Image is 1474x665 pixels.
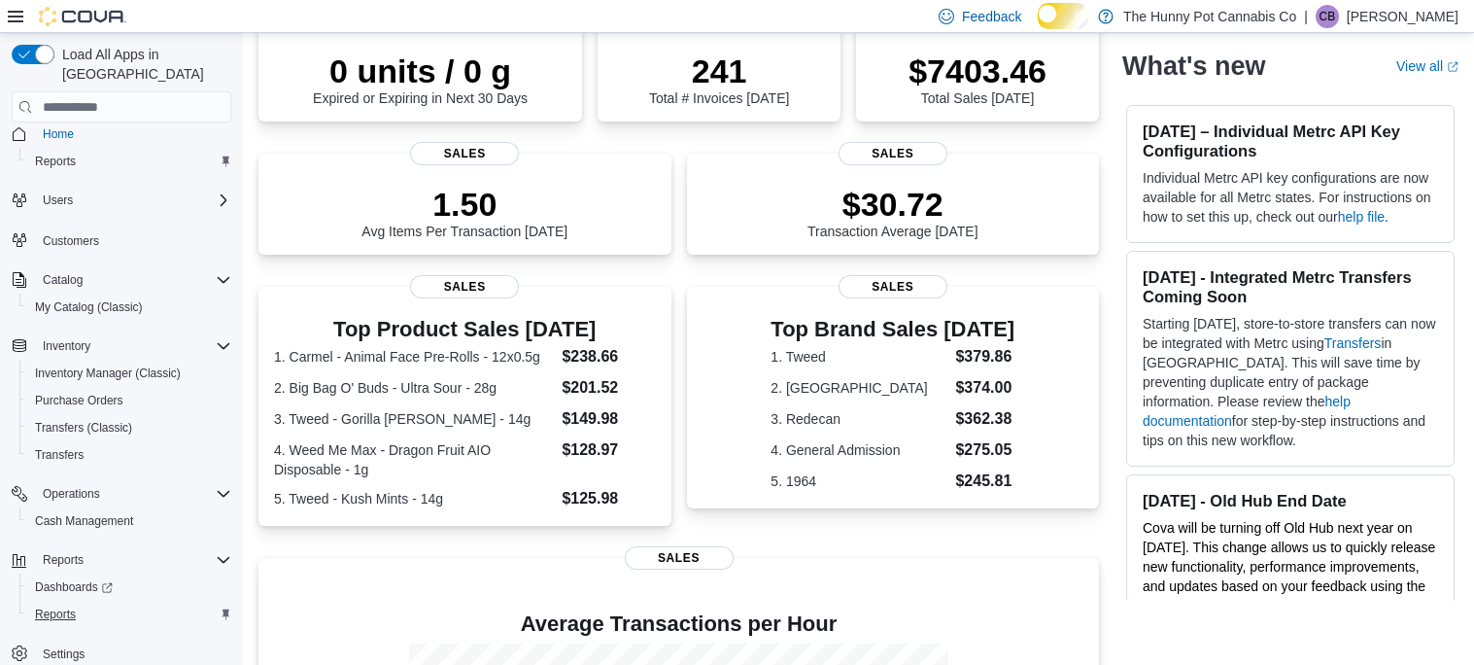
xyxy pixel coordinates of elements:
p: [PERSON_NAME] [1347,5,1458,28]
p: $7403.46 [908,52,1046,90]
span: Home [43,126,74,142]
span: Users [43,192,73,208]
button: Purchase Orders [19,387,239,414]
span: Customers [43,233,99,249]
span: Transfers (Classic) [35,420,132,436]
span: Inventory [35,334,231,358]
span: Inventory [43,338,90,354]
h3: [DATE] – Individual Metrc API Key Configurations [1143,122,1438,160]
a: Dashboards [27,576,120,599]
span: Catalog [35,268,231,292]
span: Sales [839,142,947,165]
dt: 5. Tweed - Kush Mints - 14g [274,489,554,508]
span: Feedback [962,7,1021,26]
button: Transfers [19,441,239,469]
dd: $275.05 [955,438,1014,462]
h3: Top Product Sales [DATE] [274,318,656,341]
input: Dark Mode [1038,3,1088,28]
a: View allExternal link [1396,58,1458,74]
a: Transfers [27,443,91,467]
span: Reports [27,150,231,173]
a: Cash Management [27,509,141,533]
button: Users [4,187,239,214]
button: Customers [4,226,239,254]
button: Catalog [35,268,90,292]
span: My Catalog (Classic) [35,299,143,315]
button: Cash Management [19,507,239,535]
button: Operations [4,480,239,507]
dt: 3. Tweed - Gorilla [PERSON_NAME] - 14g [274,409,554,429]
span: Sales [839,275,947,298]
span: Reports [27,603,231,626]
p: $30.72 [807,185,978,224]
img: Cova [39,7,126,26]
dd: $238.66 [562,345,655,368]
span: Reports [35,607,76,622]
span: Reports [35,154,76,169]
span: Cova will be turning off Old Hub next year on [DATE]. This change allows us to quickly release ne... [1143,520,1435,633]
button: Reports [4,546,239,574]
span: Cash Management [27,509,231,533]
div: Cameron Bennett-Stewart [1316,5,1339,28]
span: Catalog [43,272,83,288]
span: Load All Apps in [GEOGRAPHIC_DATA] [54,45,231,84]
dt: 1. Carmel - Animal Face Pre-Rolls - 12x0.5g [274,347,554,367]
button: Reports [19,148,239,175]
a: Customers [35,229,107,253]
dt: 3. Redecan [771,409,947,429]
a: Home [35,122,82,146]
button: Transfers (Classic) [19,414,239,441]
span: Sales [625,546,734,570]
svg: External link [1447,61,1458,73]
span: Reports [43,552,84,568]
a: Transfers (Classic) [27,416,140,439]
h3: [DATE] - Integrated Metrc Transfers Coming Soon [1143,267,1438,306]
span: Cash Management [35,513,133,529]
p: Individual Metrc API key configurations are now available for all Metrc states. For instructions ... [1143,168,1438,227]
dd: $374.00 [955,376,1014,400]
button: Inventory [4,332,239,360]
span: Transfers (Classic) [27,416,231,439]
button: Inventory [35,334,98,358]
p: 1.50 [361,185,567,224]
dd: $379.86 [955,345,1014,368]
button: Inventory Manager (Classic) [19,360,239,387]
span: Users [35,189,231,212]
dt: 2. Big Bag O' Buds - Ultra Sour - 28g [274,378,554,398]
span: Home [35,122,231,146]
span: Purchase Orders [35,393,123,408]
dd: $128.97 [562,438,655,462]
button: Reports [35,548,91,572]
p: 241 [649,52,789,90]
a: Reports [27,150,84,173]
span: Dashboards [35,579,113,595]
span: My Catalog (Classic) [27,296,231,319]
dt: 1. Tweed [771,347,947,367]
span: Inventory Manager (Classic) [27,362,231,385]
button: Reports [19,601,239,628]
p: The Hunny Pot Cannabis Co [1123,5,1296,28]
button: Operations [35,482,108,506]
h3: Top Brand Sales [DATE] [771,318,1014,341]
p: | [1304,5,1308,28]
h2: What's new [1122,51,1265,82]
a: Purchase Orders [27,389,131,412]
button: Users [35,189,81,212]
h3: [DATE] - Old Hub End Date [1143,491,1438,510]
dd: $125.98 [562,487,655,510]
div: Total # Invoices [DATE] [649,52,789,106]
dt: 5. 1964 [771,472,947,491]
a: help file [1338,209,1385,225]
span: Dashboards [27,576,231,599]
button: Home [4,120,239,148]
span: CB [1320,5,1336,28]
dt: 2. [GEOGRAPHIC_DATA] [771,378,947,398]
a: Dashboards [19,574,239,601]
a: Transfers [1324,335,1382,351]
p: Starting [DATE], store-to-store transfers can now be integrated with Metrc using in [GEOGRAPHIC_D... [1143,314,1438,450]
span: Transfers [27,443,231,467]
span: Operations [35,482,231,506]
span: Settings [43,647,85,662]
span: Transfers [35,447,84,463]
span: Inventory Manager (Classic) [35,366,181,381]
